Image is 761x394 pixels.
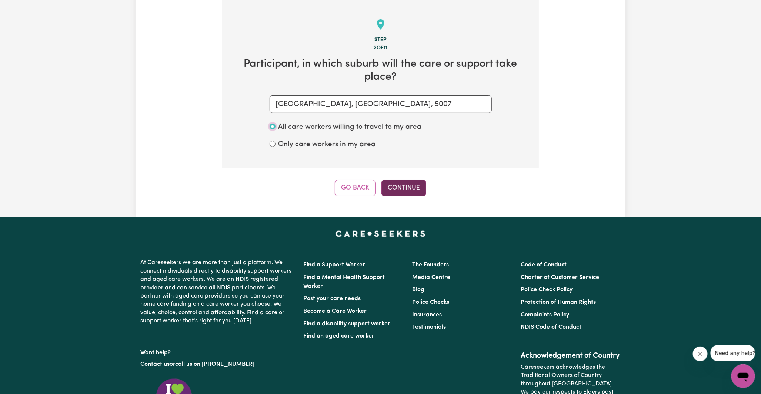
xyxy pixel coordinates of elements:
a: NDIS Code of Conduct [521,324,581,330]
a: Police Check Policy [521,287,573,293]
a: Media Centre [412,275,450,280]
label: All care workers willing to travel to my area [278,122,422,133]
iframe: Close message [693,347,708,361]
a: Find a disability support worker [304,321,391,327]
p: Want help? [141,346,295,357]
a: Become a Care Worker [304,308,367,314]
a: call us on [PHONE_NUMBER] [176,361,255,367]
a: Find an aged care worker [304,333,375,339]
label: Only care workers in my area [278,139,376,150]
a: The Founders [412,262,449,268]
a: Charter of Customer Service [521,275,599,280]
h2: Acknowledgement of Country [521,351,620,360]
div: 2 of 11 [234,44,527,52]
input: Enter a suburb or postcode [270,95,492,113]
a: Find a Support Worker [304,262,366,268]
a: Police Checks [412,299,449,305]
div: Step [234,36,527,44]
a: Testimonials [412,324,446,330]
a: Code of Conduct [521,262,567,268]
button: Go Back [335,180,376,196]
a: Careseekers home page [336,230,425,236]
iframe: Message from company [711,345,755,361]
a: Blog [412,287,424,293]
p: or [141,357,295,371]
button: Continue [381,180,426,196]
a: Find a Mental Health Support Worker [304,275,385,289]
span: Need any help? [4,5,45,11]
a: Complaints Policy [521,312,569,318]
iframe: Button to launch messaging window [731,364,755,388]
h2: Participant , in which suburb will the care or support take place? [234,58,527,83]
a: Insurances [412,312,442,318]
a: Protection of Human Rights [521,299,596,305]
a: Post your care needs [304,296,361,302]
a: Contact us [141,361,170,367]
p: At Careseekers we are more than just a platform. We connect individuals directly to disability su... [141,256,295,328]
